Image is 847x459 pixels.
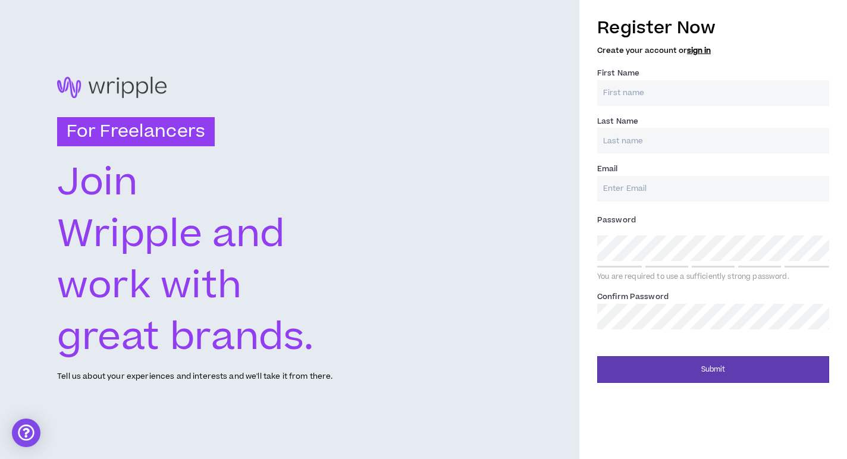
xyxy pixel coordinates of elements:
label: Last Name [597,112,638,131]
input: Last name [597,128,829,153]
text: Join [57,156,137,210]
text: Wripple and [57,208,285,262]
div: You are required to use a sufficiently strong password. [597,272,829,282]
label: Confirm Password [597,287,669,306]
label: First Name [597,64,639,83]
input: First name [597,80,829,106]
text: great brands. [57,312,314,365]
a: sign in [687,45,711,56]
span: Password [597,215,636,225]
h5: Create your account or [597,46,829,55]
div: Open Intercom Messenger [12,419,40,447]
h3: For Freelancers [57,117,215,147]
button: Submit [597,356,829,383]
input: Enter Email [597,176,829,202]
p: Tell us about your experiences and interests and we'll take it from there. [57,371,332,382]
label: Email [597,159,618,178]
h3: Register Now [597,15,829,40]
text: work with [57,260,243,313]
